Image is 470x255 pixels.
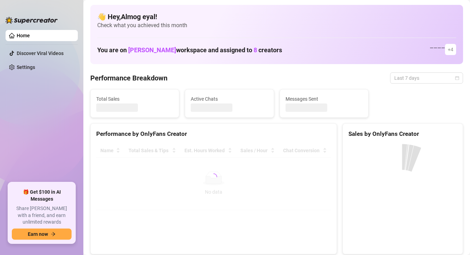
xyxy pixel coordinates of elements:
span: 8 [254,46,257,54]
a: Discover Viral Videos [17,51,64,56]
span: 🎁 Get $100 in AI Messages [12,189,72,202]
span: [PERSON_NAME] [128,46,176,54]
span: Messages Sent [286,95,363,103]
span: Last 7 days [394,73,459,83]
h4: Performance Breakdown [90,73,167,83]
h4: 👋 Hey, Almog eyal ! [97,12,456,22]
span: Earn now [28,231,48,237]
div: — — — — [430,44,456,55]
span: Share [PERSON_NAME] with a friend, and earn unlimited rewards [12,205,72,226]
button: Earn nowarrow-right [12,229,72,240]
a: Home [17,33,30,38]
span: Active Chats [191,95,268,103]
div: Sales by OnlyFans Creator [348,129,457,139]
img: logo-BBDzfeDw.svg [6,17,58,24]
span: loading [210,173,217,180]
a: Settings [17,64,35,70]
span: arrow-right [51,232,56,237]
span: Check what you achieved this month [97,22,456,29]
span: Total Sales [96,95,173,103]
div: Performance by OnlyFans Creator [96,129,331,139]
span: calendar [455,76,459,80]
h1: You are on workspace and assigned to creators [97,46,282,54]
span: + 4 [448,46,453,53]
